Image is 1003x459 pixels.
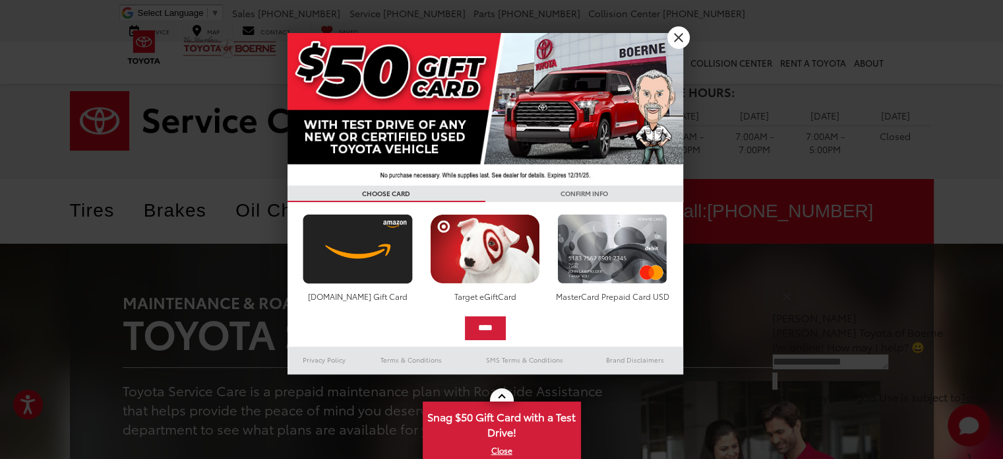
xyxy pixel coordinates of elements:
[299,214,416,284] img: amazoncard.png
[288,33,683,186] img: 42635_top_851395.jpg
[554,291,671,302] div: MasterCard Prepaid Card USD
[288,186,485,202] h3: CHOOSE CARD
[288,352,361,368] a: Privacy Policy
[424,403,580,443] span: Snag $50 Gift Card with a Test Drive!
[299,291,416,302] div: [DOMAIN_NAME] Gift Card
[361,352,462,368] a: Terms & Conditions
[427,214,543,284] img: targetcard.png
[554,214,671,284] img: mastercard.png
[587,352,683,368] a: Brand Disclaimers
[485,186,683,202] h3: CONFIRM INFO
[427,291,543,302] div: Target eGiftCard
[462,352,587,368] a: SMS Terms & Conditions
